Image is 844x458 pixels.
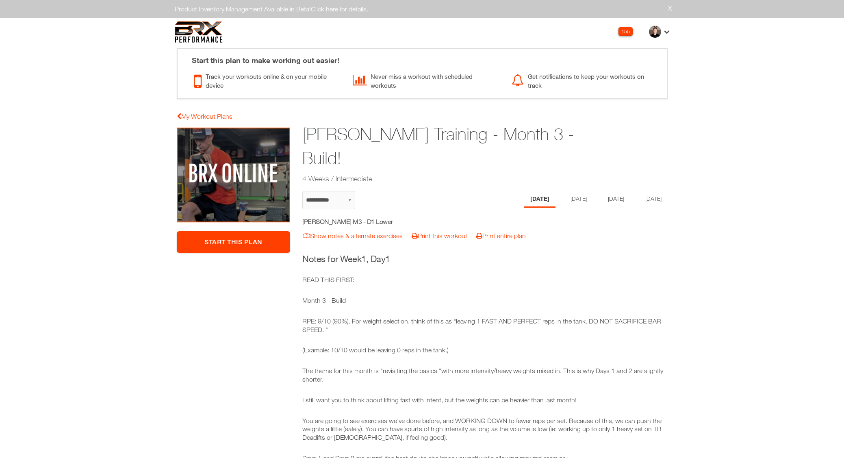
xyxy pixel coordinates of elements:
[302,317,668,334] p: RPE: 9/10 (90%). For weight selection, think of this as "leaving 1 FAST AND PERFECT reps in the t...
[177,113,232,120] a: My Workout Plans
[649,26,661,38] img: thumb.jpg
[194,70,341,90] div: Track your workouts online & on your mobile device
[177,231,291,253] a: Start This Plan
[385,254,390,264] span: 1
[303,232,403,239] a: Show notes & alternate exercises
[302,417,668,442] p: You are going to see exercises we've done before, and WORKING DOWN to fewer reps per set. Because...
[311,5,368,13] a: Click here for details.
[177,127,291,223] img: Francesco Abbruzzese Training - Month 3 - Build!
[302,253,668,265] h3: Notes for Week , Day
[302,276,668,284] p: READ THIS FIRST:
[668,4,672,12] a: X
[618,27,633,36] div: 155
[476,232,526,239] a: Print entire plan
[302,217,447,226] h5: [PERSON_NAME] M3 - D1 Lower
[361,254,366,264] span: 1
[412,232,467,239] a: Print this workout
[175,21,223,43] img: 6f7da32581c89ca25d665dc3aae533e4f14fe3ef_original.svg
[302,396,668,404] p: I still want you to think about lifting fast with intent, but the weights can be heavier than las...
[353,70,499,90] div: Never miss a workout with scheduled workouts
[602,191,630,208] li: Day 3
[302,296,668,305] p: Month 3 - Build
[512,70,658,90] div: Get notifications to keep your workouts on track
[524,191,555,208] li: Day 1
[302,346,668,354] p: (Example: 10/10 would be leaving 0 reps in the tank.)
[302,367,668,384] p: The theme for this month is "revisiting the basics "with more intensity/heavy weights mixed in. T...
[564,191,593,208] li: Day 2
[302,122,605,170] h1: [PERSON_NAME] Training - Month 3 - Build!
[169,4,676,14] div: Product Inventory Management Available in Beta!
[639,191,668,208] li: Day 4
[184,49,661,66] div: Start this plan to make working out easier!
[302,174,605,184] h2: 4 Weeks / Intermediate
